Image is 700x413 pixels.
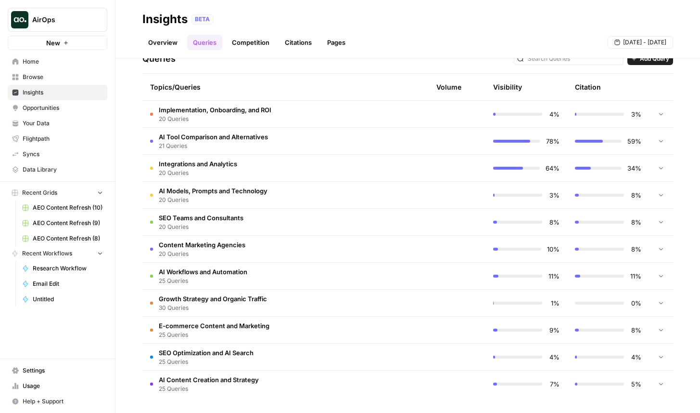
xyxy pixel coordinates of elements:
span: 1% [548,298,560,308]
span: 25 Queries [159,277,247,285]
button: Recent Grids [8,186,107,200]
span: Opportunities [23,104,103,112]
span: Help + Support [23,397,103,406]
span: New [46,38,60,48]
button: Recent Workflows [8,246,107,261]
span: AirOps [32,15,90,25]
span: Untitled [33,295,103,304]
button: Workspace: AirOps [8,8,107,32]
span: SEO Teams and Consultants [159,213,243,223]
a: Research Workflow [18,261,107,276]
div: Insights [142,12,188,27]
span: 20 Queries [159,223,243,231]
span: 8% [548,217,560,227]
span: 7% [548,379,560,389]
span: 0% [630,298,641,308]
span: 11% [630,271,641,281]
a: Home [8,54,107,69]
span: 59% [627,136,641,146]
span: E-commerce Content and Marketing [159,321,269,331]
span: Insights [23,88,103,97]
a: Untitled [18,292,107,307]
span: 21 Queries [159,142,268,150]
span: Usage [23,382,103,390]
span: 20 Queries [159,250,245,258]
span: Syncs [23,150,103,159]
span: Add Query [640,54,669,63]
div: BETA [191,14,213,24]
span: Flightpath [23,134,103,143]
span: Your Data [23,119,103,128]
span: Content Marketing Agencies [159,240,245,250]
a: Email Edit [18,276,107,292]
span: AI Workflows and Automation [159,267,247,277]
div: Topics/Queries [150,74,324,100]
span: AEO Content Refresh (8) [33,234,103,243]
a: Overview [142,35,183,50]
span: Integrations and Analytics [159,159,237,169]
span: 9% [548,325,560,335]
span: 25 Queries [159,385,259,393]
a: AEO Content Refresh (10) [18,200,107,215]
span: 34% [627,163,641,173]
div: Citation [575,74,601,100]
a: Pages [321,35,351,50]
span: 64% [546,163,560,173]
a: Insights [8,85,107,100]
span: 8% [630,190,641,200]
span: Volume [436,82,461,92]
span: Research Workflow [33,264,103,273]
span: 78% [546,136,560,146]
button: New [8,36,107,50]
a: Usage [8,378,107,394]
span: 11% [548,271,560,281]
span: SEO Optimization and AI Search [159,348,254,358]
button: [DATE] - [DATE] [608,36,673,49]
span: AI Tool Comparison and Alternatives [159,132,268,142]
span: 3% [548,190,560,200]
span: 3% [630,109,641,119]
span: [DATE] - [DATE] [623,38,666,47]
div: Visibility [493,82,522,92]
a: Competition [226,35,275,50]
button: Add Query [627,53,673,65]
span: 8% [630,244,641,254]
span: 8% [630,325,641,335]
span: Recent Grids [22,188,57,197]
a: Data Library [8,162,107,177]
a: Browse [8,69,107,85]
a: Syncs [8,147,107,162]
span: Browse [23,73,103,81]
button: Help + Support [8,394,107,409]
a: Citations [279,35,318,50]
span: 4% [630,352,641,362]
a: Opportunities [8,100,107,116]
span: 20 Queries [159,196,267,204]
span: Implementation, Onboarding, and ROI [159,105,271,115]
span: AEO Content Refresh (10) [33,203,103,212]
span: Home [23,57,103,66]
span: 25 Queries [159,331,269,339]
span: Recent Workflows [22,249,72,258]
a: Flightpath [8,131,107,147]
img: AirOps Logo [11,11,28,28]
span: AI Models, Prompts and Technology [159,186,267,196]
span: 25 Queries [159,358,254,366]
input: Search Queries [528,54,620,64]
span: 20 Queries [159,115,271,123]
a: Queries [187,35,222,50]
a: Settings [8,363,107,378]
a: AEO Content Refresh (8) [18,231,107,246]
span: AEO Content Refresh (9) [33,219,103,227]
span: 4% [548,352,560,362]
span: Data Library [23,165,103,174]
span: 10% [547,244,560,254]
span: 8% [630,217,641,227]
span: Email Edit [33,280,103,288]
a: Your Data [8,116,107,131]
span: Settings [23,366,103,375]
h3: Queries [142,52,176,66]
span: 30 Queries [159,304,267,312]
span: Growth Strategy and Organic Traffic [159,294,267,304]
a: AEO Content Refresh (9) [18,215,107,231]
